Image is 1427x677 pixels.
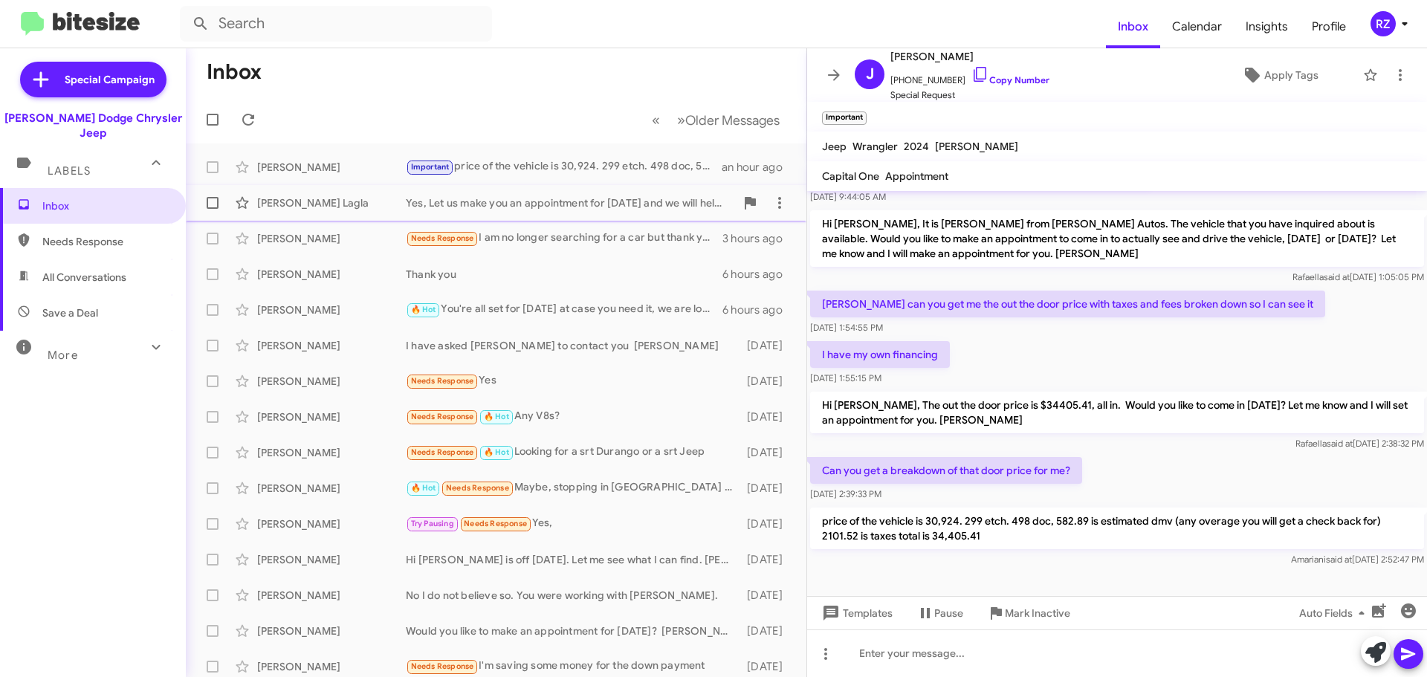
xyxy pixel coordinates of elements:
button: Templates [807,600,905,626]
div: Thank you [406,267,722,282]
span: Needs Response [411,233,474,243]
span: Auto Fields [1299,600,1371,626]
div: 6 hours ago [722,302,795,317]
div: [PERSON_NAME] [257,516,406,531]
div: [PERSON_NAME] [257,588,406,603]
span: All Conversations [42,270,126,285]
button: Mark Inactive [975,600,1082,626]
input: Search [180,6,492,42]
span: 🔥 Hot [484,412,509,421]
span: Important [411,162,450,172]
span: Pause [934,600,963,626]
div: [PERSON_NAME] [257,659,406,674]
span: 🔥 Hot [484,447,509,457]
div: [DATE] [740,481,795,496]
div: [DATE] [740,659,795,674]
div: [PERSON_NAME] [257,267,406,282]
span: said at [1326,554,1352,565]
button: Auto Fields [1287,600,1382,626]
a: Calendar [1160,5,1234,48]
div: [PERSON_NAME] [257,374,406,389]
div: Maybe, stopping in [GEOGRAPHIC_DATA] first [406,479,740,496]
span: Appointment [885,169,948,183]
button: Apply Tags [1203,62,1356,88]
span: Wrangler [852,140,898,153]
div: Hi [PERSON_NAME] is off [DATE]. Let me see what I can find. [PERSON_NAME] [406,552,740,567]
span: Needs Response [411,447,474,457]
p: Can you get a breakdown of that door price for me? [810,457,1082,484]
span: said at [1327,438,1353,449]
span: Labels [48,164,91,178]
div: 3 hours ago [722,231,795,246]
span: Needs Response [446,483,509,493]
span: Needs Response [411,412,474,421]
nav: Page navigation example [644,105,789,135]
div: You're all set for [DATE] at case you need it, we are located at [STREET_ADDRESS]. [406,301,722,318]
div: Looking for a srt Durango or a srt Jeep [406,444,740,461]
span: « [652,111,660,129]
button: Previous [643,105,669,135]
div: Yes, Let us make you an appointment for [DATE] and we will help you with your choice. [PERSON_NAME] [406,195,735,210]
div: [DATE] [740,409,795,424]
span: Special Request [890,88,1049,103]
p: [PERSON_NAME] can you get me the out the door price with taxes and fees broken down so I can see it [810,291,1325,317]
div: [PERSON_NAME] [257,623,406,638]
span: 🔥 Hot [411,483,436,493]
span: Templates [819,600,893,626]
div: I'm saving some money for the down payment [406,658,740,675]
p: Hi [PERSON_NAME], It is [PERSON_NAME] from [PERSON_NAME] Autos. The vehicle that you have inquire... [810,210,1424,267]
span: More [48,349,78,362]
span: Amariani [DATE] 2:52:47 PM [1291,554,1424,565]
button: Pause [905,600,975,626]
span: Apply Tags [1264,62,1318,88]
a: Profile [1300,5,1358,48]
div: [PERSON_NAME] [257,552,406,567]
div: price of the vehicle is 30,924. 299 etch. 498 doc, 582.89 is estimated dmv (any overage you will ... [406,158,722,175]
span: » [677,111,685,129]
button: Next [668,105,789,135]
span: [DATE] 1:54:55 PM [810,322,883,333]
span: Special Campaign [65,72,155,87]
h1: Inbox [207,60,262,84]
span: Rafaella [DATE] 2:38:32 PM [1295,438,1424,449]
span: [PERSON_NAME] [935,140,1018,153]
span: [PHONE_NUMBER] [890,65,1049,88]
div: [DATE] [740,588,795,603]
p: Hi [PERSON_NAME], The out the door price is $34405.41, all in. Would you like to come in [DATE]? ... [810,392,1424,433]
span: Older Messages [685,112,780,129]
span: Save a Deal [42,305,98,320]
span: Needs Response [411,661,474,671]
span: Jeep [822,140,847,153]
span: Needs Response [464,519,527,528]
div: Yes, [406,515,740,532]
span: Inbox [42,198,169,213]
div: [PERSON_NAME] [257,409,406,424]
div: I am no longer searching for a car but thank you! [406,230,722,247]
span: J [866,62,874,86]
span: said at [1324,271,1350,282]
div: [PERSON_NAME] [257,231,406,246]
span: Needs Response [411,376,474,386]
a: Insights [1234,5,1300,48]
p: price of the vehicle is 30,924. 299 etch. 498 doc, 582.89 is estimated dmv (any overage you will ... [810,508,1424,549]
a: Inbox [1106,5,1160,48]
div: [DATE] [740,374,795,389]
a: Special Campaign [20,62,166,97]
span: [DATE] 1:55:15 PM [810,372,881,383]
div: Any V8s? [406,408,740,425]
div: 6 hours ago [722,267,795,282]
div: Would you like to make an appointment for [DATE]? [PERSON_NAME] [406,623,740,638]
div: [DATE] [740,516,795,531]
span: [DATE] 9:44:05 AM [810,191,886,202]
div: [PERSON_NAME] [257,338,406,353]
span: 🔥 Hot [411,305,436,314]
span: Try Pausing [411,519,454,528]
div: [DATE] [740,623,795,638]
div: [PERSON_NAME] [257,302,406,317]
div: [DATE] [740,552,795,567]
span: Mark Inactive [1005,600,1070,626]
